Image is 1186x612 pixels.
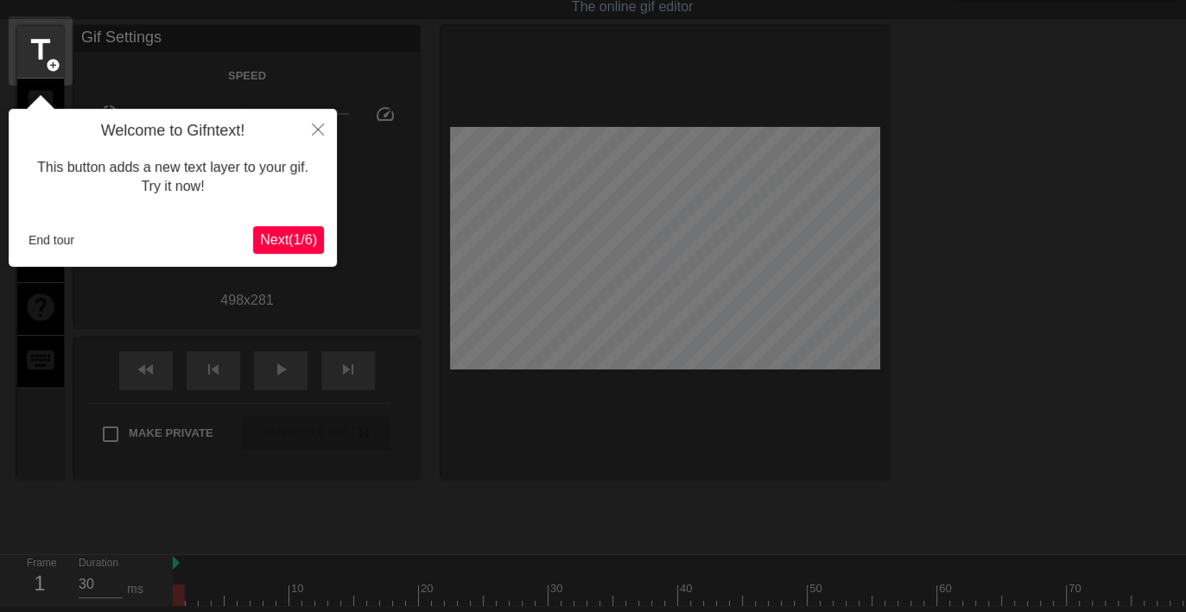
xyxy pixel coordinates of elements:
span: Next ( 1 / 6 ) [260,232,317,247]
button: Next [253,226,324,254]
button: Close [299,109,337,148]
button: End tour [22,227,81,253]
div: This button adds a new text layer to your gif. Try it now! [22,141,324,214]
h4: Welcome to Gifntext! [22,122,324,141]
